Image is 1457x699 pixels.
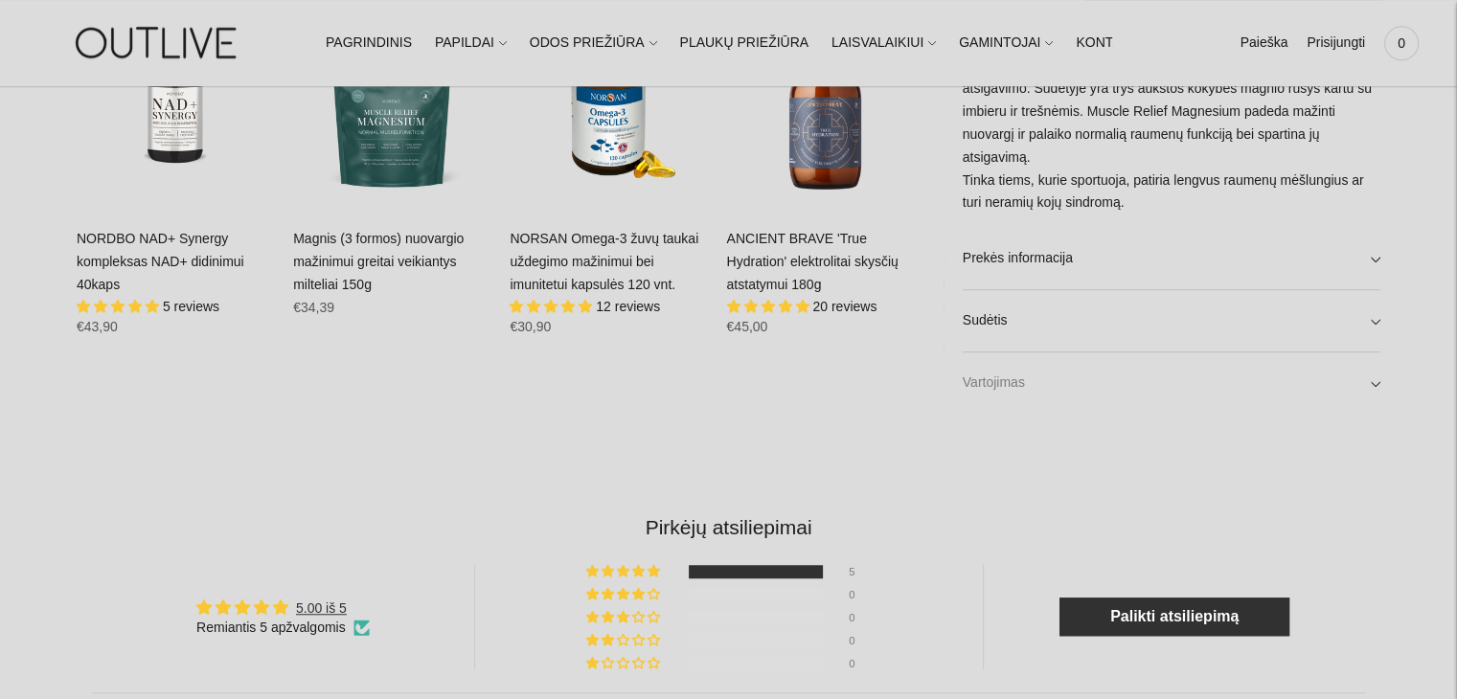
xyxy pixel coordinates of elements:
a: ANCIENT BRAVE 'True Hydration' elektrolitai skysčių atstatymui 180g [726,11,923,209]
a: Magnis (3 formos) nuovargio mažinimui greitai veikiantys milteliai 150g [293,11,490,209]
a: GAMINTOJAI [959,22,1053,64]
img: Verified Checkmark [353,620,370,636]
a: ODOS PRIEŽIŪRA [530,22,657,64]
span: €43,90 [77,319,118,334]
a: PAPILDAI [435,22,507,64]
span: 5 reviews [163,299,219,314]
span: €30,90 [510,319,551,334]
a: Palikti atsiliepimą [1059,598,1289,636]
span: 5.00 stars [77,299,163,314]
div: Remiantis 5 apžvalgomis [196,619,370,638]
p: "Muscle Relief Magnesium" skirti tiems, kuriems reikia raumenų atsigavimo. Sudėtyje yra trys aukš... [963,55,1380,215]
a: KONTAKTAI [1076,22,1150,64]
a: PLAUKŲ PRIEŽIŪRA [679,22,808,64]
span: €45,00 [726,319,767,334]
a: NORSAN Omega-3 žuvų taukai uždegimo mažinimui bei imunitetui kapsulės 120 vnt. [510,231,698,292]
img: OUTLIVE [38,10,278,76]
a: Prekės informacija [963,228,1380,289]
div: Average rating is 5.00 stars [196,597,370,619]
h2: Pirkėjų atsiliepimai [92,513,1365,541]
a: Paieška [1240,22,1287,64]
a: NORDBO NAD+ Synergy kompleksas NAD+ didinimui 40kaps [77,231,244,292]
a: NORDBO NAD+ Synergy kompleksas NAD+ didinimui 40kaps [77,11,274,209]
a: NORSAN Omega-3 žuvų taukai uždegimo mažinimui bei imunitetui kapsulės 120 vnt. [510,11,707,209]
a: Vartojimas [963,352,1380,414]
a: Sudėtis [963,290,1380,351]
span: €34,39 [293,300,334,315]
span: 5.00 stars [726,299,812,314]
a: PAGRINDINIS [326,22,412,64]
span: 20 reviews [812,299,876,314]
span: 0 [1388,30,1415,56]
span: 12 reviews [596,299,660,314]
div: 5 [849,565,872,578]
a: 0 [1384,22,1419,64]
a: Prisijungti [1307,22,1365,64]
div: 100% (5) reviews with 5 star rating [586,565,663,578]
a: ANCIENT BRAVE 'True Hydration' elektrolitai skysčių atstatymui 180g [726,231,898,292]
a: Magnis (3 formos) nuovargio mažinimui greitai veikiantys milteliai 150g [293,231,464,292]
span: 4.92 stars [510,299,596,314]
a: LAISVALAIKIUI [831,22,936,64]
a: 5.00 iš 5 [296,600,347,616]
